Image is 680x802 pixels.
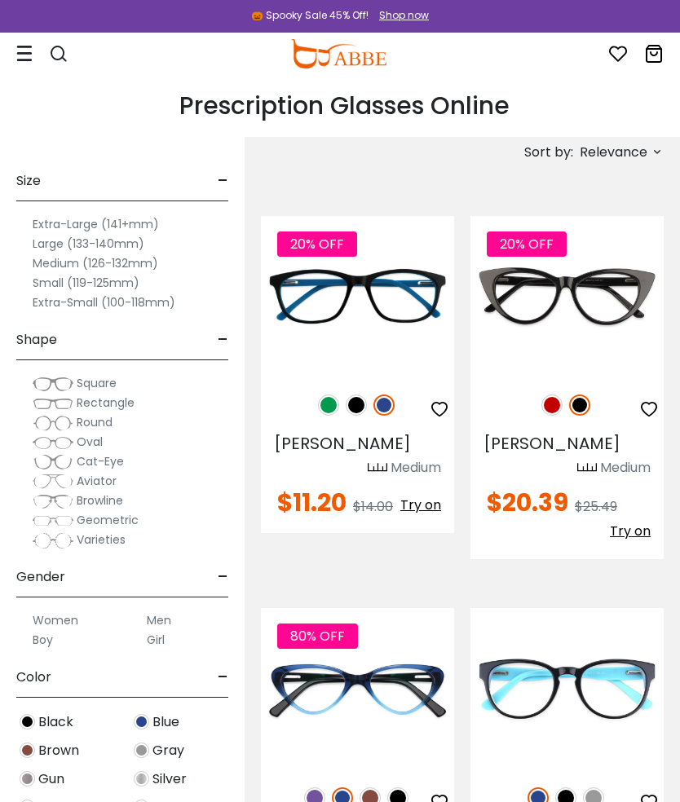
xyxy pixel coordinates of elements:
span: Gender [16,557,65,597]
label: Small (119-125mm) [33,273,139,293]
img: Browline.png [33,493,73,509]
img: Black [20,714,35,729]
label: Boy [33,630,53,650]
span: Browline [77,492,123,509]
span: Brown [38,741,79,760]
span: Gray [152,741,184,760]
img: Black [346,394,367,416]
span: $11.20 [277,485,347,520]
label: Girl [147,630,165,650]
img: Silver [134,771,149,787]
span: - [218,161,228,200]
span: $14.00 [353,497,393,516]
button: Try on [610,517,651,546]
span: Black [38,712,73,732]
span: 20% OFF [487,231,567,257]
span: 20% OFF [277,231,357,257]
span: Try on [610,522,651,540]
div: Medium [391,458,441,478]
img: Oval.png [33,434,73,451]
img: Gun [20,771,35,787]
img: Blue Hannah - Acetate ,Universal Bridge Fit [261,608,454,769]
label: Women [33,610,78,630]
label: Extra-Small (100-118mm) [33,293,175,312]
img: abbeglasses.com [290,39,386,68]
span: Round [77,414,113,430]
img: Rectangle.png [33,395,73,412]
span: $20.39 [487,485,568,520]
span: Color [16,658,51,697]
img: Blue Machovec - Acetate ,Universal Bridge Fit [261,216,454,377]
img: Green [318,394,339,416]
img: Red [541,394,563,416]
img: Blue [134,714,149,729]
label: Men [147,610,171,630]
a: Shop now [371,8,429,22]
img: Blue Aurora - Acetate ,Universal Bridge Fit [470,608,664,769]
span: Oval [77,434,103,450]
span: Geometric [77,512,139,528]
span: Varieties [77,531,126,548]
span: Cat-Eye [77,453,124,469]
img: Square.png [33,376,73,392]
div: Medium [600,458,651,478]
label: Large (133-140mm) [33,234,144,253]
label: Medium (126-132mm) [33,253,158,273]
span: Sort by: [524,143,573,161]
span: Rectangle [77,394,135,411]
label: Extra-Large (141+mm) [33,214,159,234]
img: size ruler [577,462,597,474]
span: Size [16,161,41,200]
img: Gray [134,743,149,758]
span: Blue [152,712,179,732]
span: $25.49 [575,497,617,516]
span: Shape [16,320,57,359]
img: Round.png [33,415,73,431]
span: - [218,557,228,597]
img: Varieties.png [33,532,73,549]
span: Aviator [77,473,117,489]
span: [PERSON_NAME] [484,432,620,455]
img: Black [569,394,590,416]
img: Aviator.png [33,474,73,490]
span: 80% OFF [277,624,358,649]
img: Cat-Eye.png [33,454,73,470]
div: 🎃 Spooky Sale 45% Off! [251,8,369,23]
h1: Prescription Glasses Online [179,91,510,121]
span: - [218,658,228,697]
span: [PERSON_NAME] [274,432,411,455]
img: Geometric.png [33,513,73,529]
span: Try on [400,496,441,514]
span: Square [77,375,117,391]
img: Brown [20,743,35,758]
img: Blue [373,394,395,416]
span: Relevance [580,138,647,167]
div: Shop now [379,8,429,23]
span: - [218,320,228,359]
span: Silver [152,769,187,789]
img: size ruler [368,462,387,474]
img: Black Nora - Acetate ,Universal Bridge Fit [470,216,664,377]
button: Try on [400,491,441,520]
span: Gun [38,769,64,789]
